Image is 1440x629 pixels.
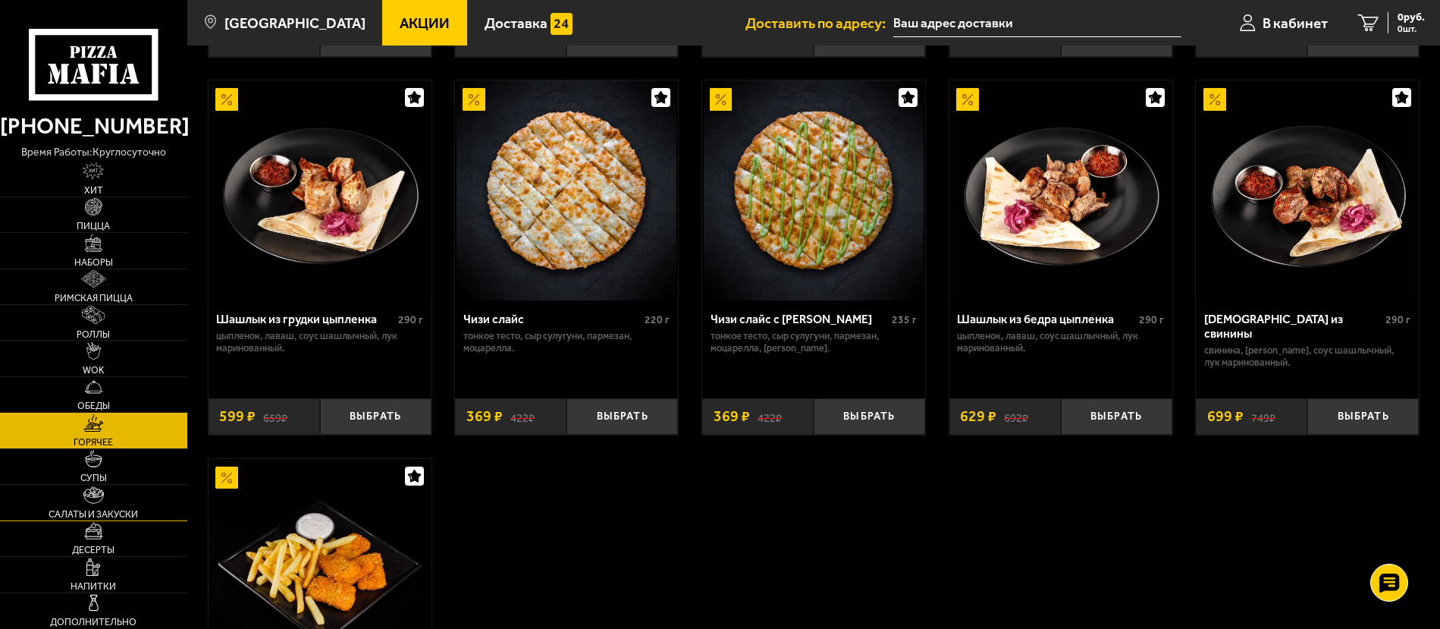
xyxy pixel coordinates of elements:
[210,80,430,300] img: Шашлык из грудки цыпленка
[1204,344,1410,369] p: свинина, [PERSON_NAME], соус шашлычный, лук маринованный.
[55,294,133,303] span: Римская пицца
[1251,409,1275,424] s: 749 ₽
[704,80,924,300] img: Чизи слайс с соусом Ранч
[951,80,1171,300] img: Шашлык из бедра цыпленка
[957,312,1134,326] div: Шашлык из бедра цыпленка
[745,16,893,30] span: Доставить по адресу:
[960,409,996,424] span: 629 ₽
[1307,398,1419,435] button: Выбрать
[466,31,503,46] span: 629 ₽
[84,186,103,195] span: Хит
[49,510,138,519] span: Салаты и закуски
[814,398,925,435] button: Выбрать
[566,398,678,435] button: Выбрать
[463,88,485,111] img: Акционный
[80,473,107,483] span: Супы
[1204,312,1382,341] div: [DEMOGRAPHIC_DATA] из свинины
[949,80,1172,300] a: АкционныйШашлык из бедра цыпленка
[400,16,450,30] span: Акции
[455,80,678,300] a: АкционныйЧизи слайс
[216,330,422,354] p: цыпленок, лаваш, соус шашлычный, лук маринованный.
[1196,80,1419,300] a: АкционныйШашлык из свинины
[224,16,365,30] span: [GEOGRAPHIC_DATA]
[1207,409,1244,424] span: 699 ₽
[71,582,116,591] span: Напитки
[77,401,110,410] span: Обеды
[1207,31,1244,46] span: 419 ₽
[466,409,503,424] span: 369 ₽
[77,222,110,231] span: Пицца
[215,467,238,489] img: Акционный
[960,31,996,46] span: 419 ₽
[83,366,104,375] span: WOK
[77,330,110,339] span: Роллы
[485,16,547,30] span: Доставка
[74,438,113,447] span: Горячее
[702,80,925,300] a: АкционныйЧизи слайс с соусом Ранч
[714,31,750,46] span: 569 ₽
[758,409,782,424] s: 422 ₽
[710,88,733,111] img: Акционный
[398,313,423,326] span: 290 г
[215,88,238,111] img: Акционный
[551,13,573,36] img: 15daf4d41897b9f0e9f617042186c801.svg
[711,312,888,326] div: Чизи слайс с [PERSON_NAME]
[72,546,115,555] span: Десерты
[711,330,917,354] p: тонкое тесто, сыр сулугуни, пармезан, моцарелла, [PERSON_NAME].
[463,330,670,354] p: тонкое тесто, сыр сулугуни, пармезан, моцарелла.
[714,409,750,424] span: 369 ₽
[510,409,535,424] s: 422 ₽
[463,312,641,326] div: Чизи слайс
[219,31,256,46] span: 419 ₽
[456,80,676,300] img: Чизи слайс
[263,31,287,46] s: 498 ₽
[50,618,136,627] span: Дополнительно
[1203,88,1226,111] img: Акционный
[1398,24,1425,33] span: 0 шт.
[74,258,113,267] span: Наборы
[1197,80,1417,300] img: Шашлык из свинины
[1139,313,1164,326] span: 290 г
[893,9,1181,37] input: Ваш адрес доставки
[1004,409,1028,424] s: 692 ₽
[1263,16,1328,30] span: В кабинет
[892,313,917,326] span: 235 г
[957,330,1163,354] p: цыпленок, лаваш, соус шашлычный, лук маринованный.
[956,88,979,111] img: Акционный
[1398,12,1425,23] span: 0 руб.
[216,312,394,326] div: Шашлык из грудки цыпленка
[1004,31,1028,46] s: 498 ₽
[219,409,256,424] span: 599 ₽
[1385,313,1410,326] span: 290 г
[1251,31,1275,46] s: 498 ₽
[209,80,431,300] a: АкционныйШашлык из грудки цыпленка
[320,398,431,435] button: Выбрать
[645,313,670,326] span: 220 г
[1061,398,1172,435] button: Выбрать
[263,409,287,424] s: 659 ₽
